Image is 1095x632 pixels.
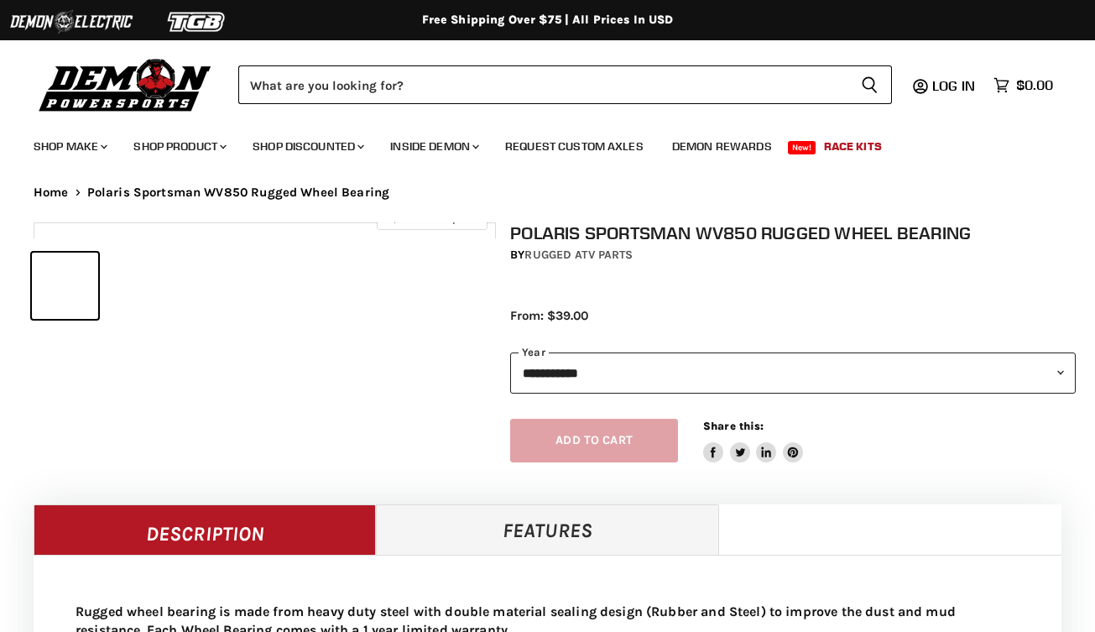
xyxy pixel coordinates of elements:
[238,65,847,104] input: Search
[121,129,237,164] a: Shop Product
[811,129,894,164] a: Race Kits
[378,129,489,164] a: Inside Demon
[660,129,785,164] a: Demon Rewards
[87,185,390,200] span: Polaris Sportsman WV850 Rugged Wheel Bearing
[703,419,803,463] aside: Share this:
[493,129,656,164] a: Request Custom Axles
[8,6,134,38] img: Demon Electric Logo 2
[240,129,374,164] a: Shop Discounted
[985,73,1061,97] a: $0.00
[510,353,1076,394] select: year
[510,246,1076,264] div: by
[21,129,117,164] a: Shop Make
[376,504,718,555] a: Features
[510,308,588,323] span: From: $39.00
[385,212,478,224] span: Click to expand
[847,65,892,104] button: Search
[34,55,217,114] img: Demon Powersports
[134,6,260,38] img: TGB Logo 2
[1016,77,1053,93] span: $0.00
[788,141,816,154] span: New!
[524,248,633,262] a: Rugged ATV Parts
[932,77,975,94] span: Log in
[703,420,764,432] span: Share this:
[510,222,1076,243] h1: Polaris Sportsman WV850 Rugged Wheel Bearing
[925,78,985,93] a: Log in
[34,185,69,200] a: Home
[32,253,98,319] button: IMAGE thumbnail
[34,504,376,555] a: Description
[238,65,892,104] form: Product
[21,123,1049,164] ul: Main menu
